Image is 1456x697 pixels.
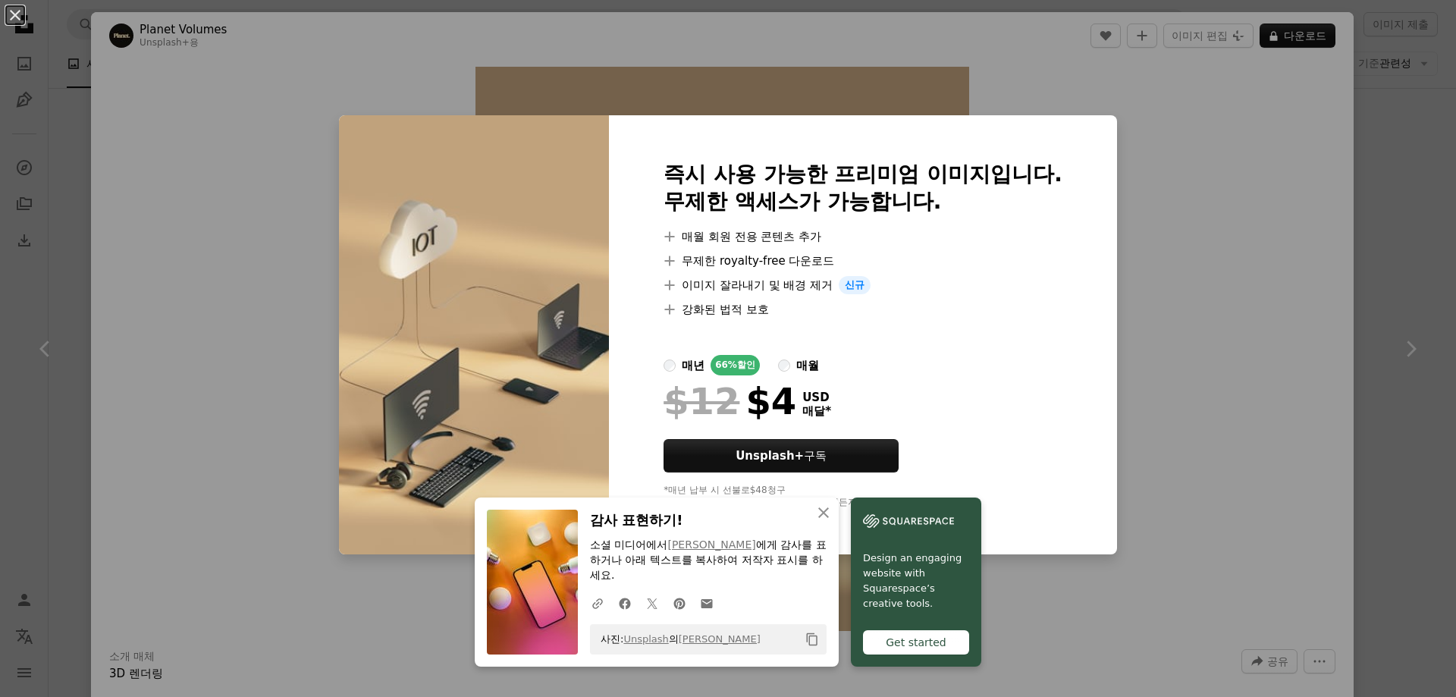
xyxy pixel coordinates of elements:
[682,356,704,375] div: 매년
[639,588,666,618] a: Twitter에 공유
[664,381,796,421] div: $4
[863,630,969,655] div: Get started
[339,115,609,554] img: premium_photo-1688678097958-0620a452f0e8
[679,633,761,645] a: [PERSON_NAME]
[667,538,755,551] a: [PERSON_NAME]
[664,252,1062,270] li: 무제한 royalty-free 다운로드
[863,551,969,611] span: Design an engaging website with Squarespace’s creative tools.
[863,510,954,532] img: file-1606177908946-d1eed1cbe4f5image
[664,300,1062,319] li: 강화된 법적 보호
[802,391,831,404] span: USD
[664,439,899,473] button: Unsplash+구독
[664,359,676,372] input: 매년66%할인
[799,626,825,652] button: 클립보드에 복사하기
[736,449,804,463] strong: Unsplash+
[590,538,827,583] p: 소셜 미디어에서 에게 감사를 표하거나 아래 텍스트를 복사하여 저작자 표시를 하세요.
[851,498,981,667] a: Design an engaging website with Squarespace’s creative tools.Get started
[664,485,1062,509] div: *매년 납부 시 선불로 $48 청구 해당 세금 별도. 자동으로 연장됩니다. 언제든지 취소 가능합니다.
[693,588,720,618] a: 이메일로 공유에 공유
[666,588,693,618] a: Pinterest에 공유
[611,588,639,618] a: Facebook에 공유
[839,276,871,294] span: 신규
[664,381,739,421] span: $12
[778,359,790,372] input: 매월
[593,627,761,651] span: 사진: 의
[711,355,760,375] div: 66% 할인
[590,510,827,532] h3: 감사 표현하기!
[664,276,1062,294] li: 이미지 잘라내기 및 배경 제거
[664,161,1062,215] h2: 즉시 사용 가능한 프리미엄 이미지입니다. 무제한 액세스가 가능합니다.
[796,356,819,375] div: 매월
[623,633,668,645] a: Unsplash
[664,228,1062,246] li: 매월 회원 전용 콘텐츠 추가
